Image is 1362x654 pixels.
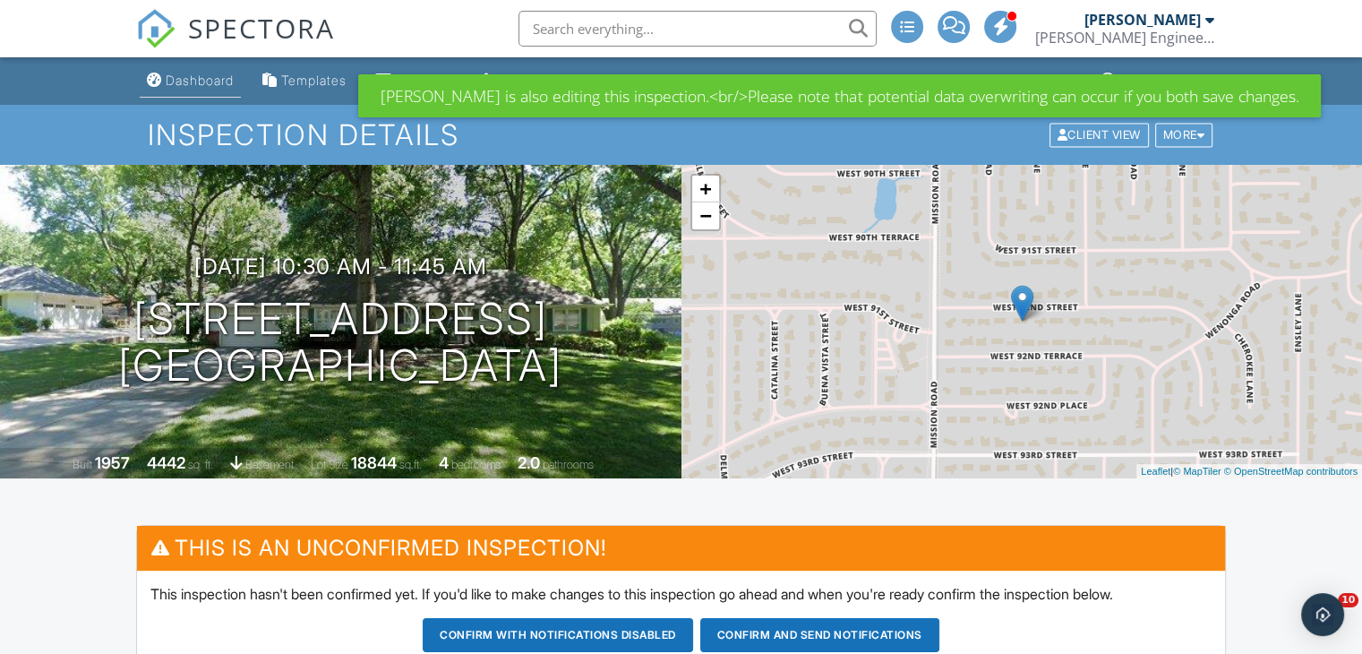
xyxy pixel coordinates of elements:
a: Zoom in [692,176,719,202]
img: The Best Home Inspection Software - Spectora [136,9,176,48]
div: Templates [281,73,347,88]
a: Support Center [1093,65,1222,98]
h3: [DATE] 10:30 am - 11:45 am [194,254,487,279]
span: Lot Size [311,458,348,471]
button: Confirm with notifications disabled [423,618,693,652]
input: Search everything... [518,11,877,47]
div: 4 [439,453,449,472]
a: © OpenStreetMap contributors [1224,466,1358,477]
div: 18844 [351,453,397,472]
span: SPECTORA [188,9,335,47]
div: 4442 [147,453,185,472]
h3: This is an Unconfirmed Inspection! [137,526,1225,570]
a: © MapTiler [1173,466,1221,477]
div: More [1155,123,1213,147]
span: bathrooms [543,458,594,471]
div: | [1136,464,1362,479]
span: sq. ft. [188,458,213,471]
span: 10 [1338,593,1358,607]
div: Client View [1049,123,1149,147]
a: Zoom out [692,202,719,229]
span: Built [73,458,92,471]
a: Templates [255,65,354,98]
div: Schroeder Engineering, LLC [1035,29,1214,47]
h1: [STREET_ADDRESS] [GEOGRAPHIC_DATA] [118,296,562,391]
span: sq.ft. [399,458,422,471]
h1: Inspection Details [148,119,1214,151]
a: Leaflet [1141,466,1170,477]
div: 2.0 [518,453,540,472]
a: Settings [474,65,559,98]
a: SPECTORA [136,24,335,62]
div: Dashboard [166,73,234,88]
button: Confirm and send notifications [700,618,939,652]
div: Open Intercom Messenger [1301,593,1344,636]
a: Contacts [368,65,459,98]
p: This inspection hasn't been confirmed yet. If you'd like to make changes to this inspection go ah... [150,584,1212,604]
div: 1957 [95,453,130,472]
a: Client View [1048,127,1153,141]
div: [PERSON_NAME] is also editing this inspection.<br/>Please note that potential data overwriting ca... [358,74,1321,117]
span: basement [245,458,294,471]
div: [PERSON_NAME] [1084,11,1201,29]
a: Dashboard [140,65,241,98]
span: bedrooms [451,458,501,471]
